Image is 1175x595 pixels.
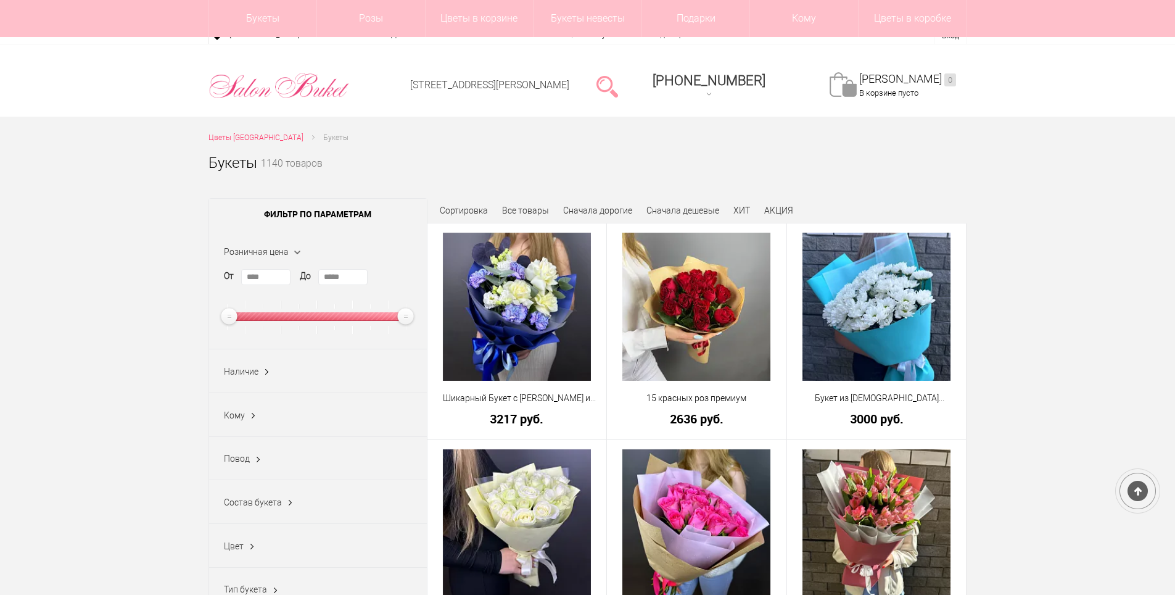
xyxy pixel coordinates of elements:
[615,412,778,425] a: 2636 руб.
[300,270,311,283] label: До
[646,206,719,215] a: Сначала дешевые
[224,585,267,594] span: Тип букета
[653,73,765,88] span: [PHONE_NUMBER]
[764,206,793,215] a: АКЦИЯ
[440,206,488,215] span: Сортировка
[224,367,258,377] span: Наличие
[209,199,427,230] span: Фильтр по параметрам
[859,72,956,86] a: [PERSON_NAME]
[410,79,569,91] a: [STREET_ADDRESS][PERSON_NAME]
[323,133,348,142] span: Букеты
[615,392,778,405] a: 15 красных роз премиум
[802,233,950,381] img: Букет из хризантем кустовых
[208,152,257,174] h1: Букеты
[795,392,959,405] a: Букет из [DEMOGRAPHIC_DATA] кустовых
[443,233,591,381] img: Шикарный Букет с Розами и Синими Диантусами
[224,270,234,283] label: От
[944,73,956,86] ins: 0
[208,133,303,142] span: Цветы [GEOGRAPHIC_DATA]
[224,247,289,257] span: Розничная цена
[859,88,918,98] span: В корзине пусто
[622,233,770,381] img: 15 красных роз премиум
[224,410,245,420] span: Кому
[224,497,282,507] span: Состав букета
[261,159,323,189] small: 1140 товаров
[733,206,750,215] a: ХИТ
[224,541,244,551] span: Цвет
[645,69,773,104] a: [PHONE_NUMBER]
[208,131,303,144] a: Цветы [GEOGRAPHIC_DATA]
[435,412,599,425] a: 3217 руб.
[563,206,632,215] a: Сначала дорогие
[435,392,599,405] a: Шикарный Букет с [PERSON_NAME] и [PERSON_NAME]
[502,206,549,215] a: Все товары
[208,70,350,102] img: Цветы Нижний Новгород
[795,412,959,425] a: 3000 руб.
[224,454,250,464] span: Повод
